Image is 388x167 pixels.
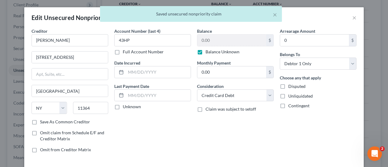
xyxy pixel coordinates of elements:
span: Disputed [288,84,306,89]
div: $ [266,66,273,78]
input: Enter city... [32,85,108,97]
input: MM/DD/YYYY [126,90,191,101]
span: Contingent [288,103,309,108]
input: Search creditor by name... [32,34,108,46]
div: $ [266,35,273,46]
span: 2 [380,146,385,151]
label: Arrearage Amount [280,28,315,34]
iframe: Intercom live chat [367,146,382,161]
input: XXXX [114,34,191,46]
input: Enter address... [32,52,108,63]
label: Date Incurred [114,60,140,66]
label: Save As Common Creditor [40,119,90,125]
input: Apt, Suite, etc... [32,68,108,80]
span: Omit claim from Schedule E/F and Creditor Matrix [40,130,104,141]
label: Account Number (last 4) [114,28,160,34]
input: Enter zip... [73,102,109,114]
span: Omit from Creditor Matrix [40,147,91,152]
label: Last Payment Date [114,83,149,89]
label: Full Account Number [123,49,164,55]
input: 0.00 [197,35,266,46]
label: Choose any that apply [280,75,321,81]
span: Belongs To [280,52,300,57]
input: 0.00 [197,66,266,78]
span: Creditor [32,28,48,34]
button: × [273,11,277,18]
span: Claim was subject to setoff [206,106,256,112]
div: Saved unsecured nonpriority claim [105,11,277,17]
label: Balance [197,28,212,34]
input: 0.00 [280,35,349,46]
div: $ [349,35,356,46]
label: Consideration [197,83,224,89]
label: Balance Unknown [206,49,239,55]
input: MM/DD/YYYY [126,66,191,78]
label: Monthly Payment [197,60,231,66]
span: Unliquidated [288,93,313,99]
label: Unknown [123,104,141,110]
